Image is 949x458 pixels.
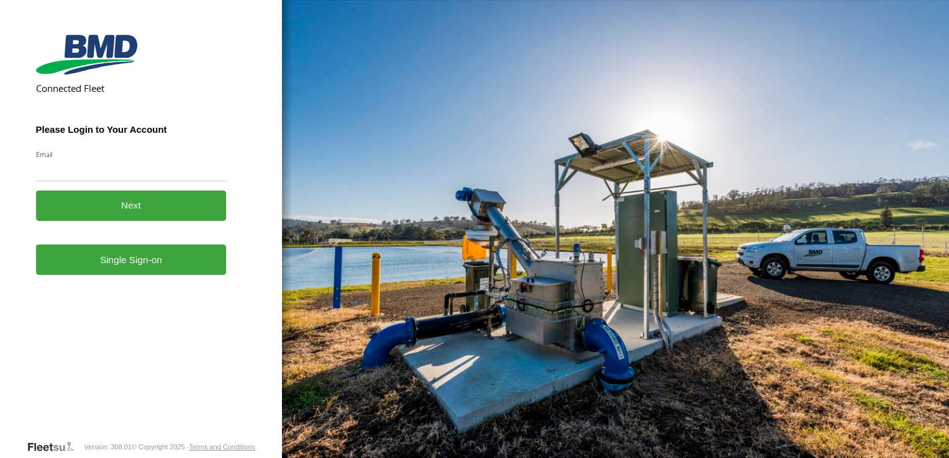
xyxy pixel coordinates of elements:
label: Email [36,150,227,159]
h3: Please Login to Your Account [36,124,227,135]
div: © Copyright 2025 - [132,443,255,451]
a: Terms and Conditions [189,443,255,451]
h2: Connected Fleet [36,82,227,94]
a: Visit our Website [27,441,84,453]
a: Single Sign-on [36,245,227,275]
button: Next [36,191,227,221]
img: BMD [36,35,137,74]
div: Version: 308.01 [84,443,131,451]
